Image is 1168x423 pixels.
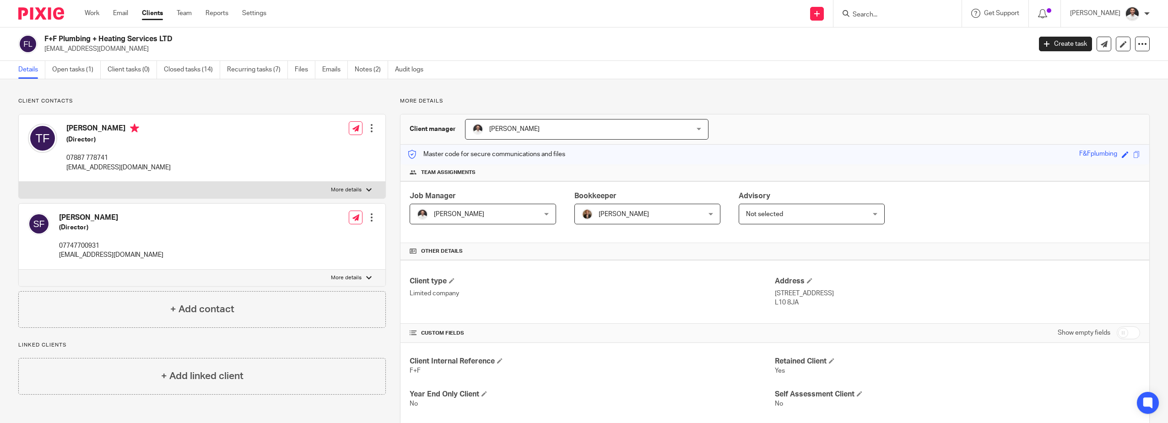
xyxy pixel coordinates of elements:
span: Other details [421,248,463,255]
h4: Retained Client [775,357,1140,366]
a: Work [85,9,99,18]
a: Open tasks (1) [52,61,101,79]
p: [STREET_ADDRESS] [775,289,1140,298]
p: More details [331,274,362,282]
p: More details [400,98,1150,105]
h4: Client Internal Reference [410,357,775,366]
span: Advisory [739,192,770,200]
p: [EMAIL_ADDRESS][DOMAIN_NAME] [44,44,1025,54]
h4: [PERSON_NAME] [66,124,171,135]
a: Create task [1039,37,1092,51]
span: Get Support [984,10,1019,16]
span: Yes [775,368,785,374]
h4: Year End Only Client [410,390,775,399]
h3: Client manager [410,125,456,134]
a: Audit logs [395,61,430,79]
h4: Client type [410,277,775,286]
a: Email [113,9,128,18]
h4: [PERSON_NAME] [59,213,163,222]
span: Not selected [746,211,783,217]
img: svg%3E [18,34,38,54]
a: Reports [205,9,228,18]
label: Show empty fields [1058,328,1110,337]
span: [PERSON_NAME] [434,211,484,217]
p: [PERSON_NAME] [1070,9,1120,18]
input: Search [852,11,934,19]
h4: CUSTOM FIELDS [410,330,775,337]
p: L10 8JA [775,298,1140,307]
img: WhatsApp%20Image%202025-04-23%20at%2010.20.30_16e186ec.jpg [582,209,593,220]
h5: (Director) [59,223,163,232]
span: [PERSON_NAME] [599,211,649,217]
p: Master code for secure communications and files [407,150,565,159]
span: Bookkeeper [574,192,616,200]
p: [EMAIL_ADDRESS][DOMAIN_NAME] [59,250,163,260]
div: F&Fplumbing [1079,149,1117,160]
span: No [775,401,783,407]
img: dom%20slack.jpg [472,124,483,135]
a: Team [177,9,192,18]
img: dom%20slack.jpg [417,209,428,220]
img: Pixie [18,7,64,20]
p: Linked clients [18,342,386,349]
h4: Address [775,277,1140,286]
p: [EMAIL_ADDRESS][DOMAIN_NAME] [66,163,171,172]
i: Primary [130,124,139,133]
p: Limited company [410,289,775,298]
p: 07747700931 [59,241,163,250]
a: Client tasks (0) [108,61,157,79]
p: 07887 778741 [66,153,171,163]
p: More details [331,186,362,194]
span: [PERSON_NAME] [489,126,540,132]
p: Client contacts [18,98,386,105]
span: Team assignments [421,169,476,176]
a: Notes (2) [355,61,388,79]
h4: Self Assessment Client [775,390,1140,399]
span: No [410,401,418,407]
span: Job Manager [410,192,456,200]
h4: + Add contact [170,302,234,316]
a: Recurring tasks (7) [227,61,288,79]
h5: (Director) [66,135,171,144]
a: Clients [142,9,163,18]
img: svg%3E [28,213,50,235]
a: Emails [322,61,348,79]
a: Files [295,61,315,79]
span: F+F [410,368,421,374]
img: dom%20slack.jpg [1125,6,1140,21]
h4: + Add linked client [161,369,243,383]
a: Settings [242,9,266,18]
h2: F+F Plumbing + Heating Services LTD [44,34,829,44]
img: svg%3E [28,124,57,153]
a: Closed tasks (14) [164,61,220,79]
a: Details [18,61,45,79]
